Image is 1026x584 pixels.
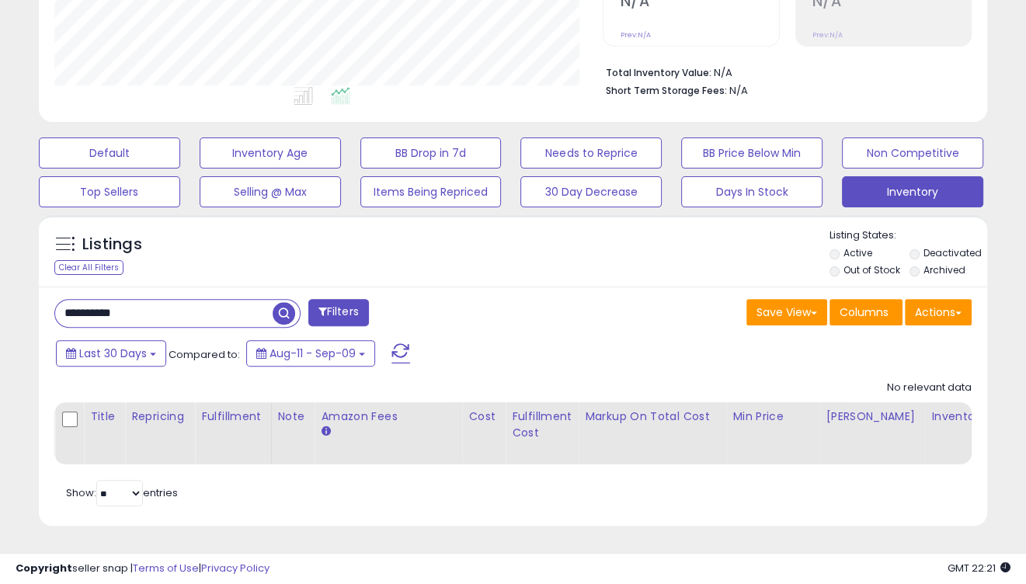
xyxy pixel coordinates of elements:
[887,381,972,395] div: No relevant data
[131,408,188,425] div: Repricing
[605,62,960,81] li: N/A
[54,260,123,275] div: Clear All Filters
[746,299,827,325] button: Save View
[82,234,142,255] h5: Listings
[56,340,166,367] button: Last 30 Days
[16,561,72,575] strong: Copyright
[512,408,572,441] div: Fulfillment Cost
[321,408,455,425] div: Amazon Fees
[520,137,662,169] button: Needs to Reprice
[829,228,987,243] p: Listing States:
[948,561,1010,575] span: 2025-10-10 22:21 GMT
[201,561,270,575] a: Privacy Policy
[923,246,982,259] label: Deactivated
[620,30,650,40] small: Prev: N/A
[826,408,918,425] div: [PERSON_NAME]
[605,66,711,79] b: Total Inventory Value:
[90,408,118,425] div: Title
[681,137,823,169] button: BB Price Below Min
[842,137,983,169] button: Non Competitive
[468,408,499,425] div: Cost
[79,346,147,361] span: Last 30 Days
[39,176,180,207] button: Top Sellers
[840,304,889,320] span: Columns
[169,347,240,362] span: Compared to:
[246,340,375,367] button: Aug-11 - Sep-09
[66,485,178,500] span: Show: entries
[133,561,199,575] a: Terms of Use
[39,137,180,169] button: Default
[270,346,356,361] span: Aug-11 - Sep-09
[201,408,264,425] div: Fulfillment
[16,561,270,576] div: seller snap | |
[812,30,843,40] small: Prev: N/A
[923,263,965,276] label: Archived
[843,246,872,259] label: Active
[732,408,812,425] div: Min Price
[842,176,983,207] button: Inventory
[321,425,330,439] small: Amazon Fees.
[681,176,823,207] button: Days In Stock
[308,299,369,326] button: Filters
[520,176,662,207] button: 30 Day Decrease
[200,176,341,207] button: Selling @ Max
[360,176,502,207] button: Items Being Repriced
[360,137,502,169] button: BB Drop in 7d
[729,83,747,98] span: N/A
[278,408,308,425] div: Note
[585,408,719,425] div: Markup on Total Cost
[905,299,972,325] button: Actions
[605,84,726,97] b: Short Term Storage Fees:
[579,402,726,464] th: The percentage added to the cost of goods (COGS) that forms the calculator for Min & Max prices.
[829,299,903,325] button: Columns
[843,263,900,276] label: Out of Stock
[200,137,341,169] button: Inventory Age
